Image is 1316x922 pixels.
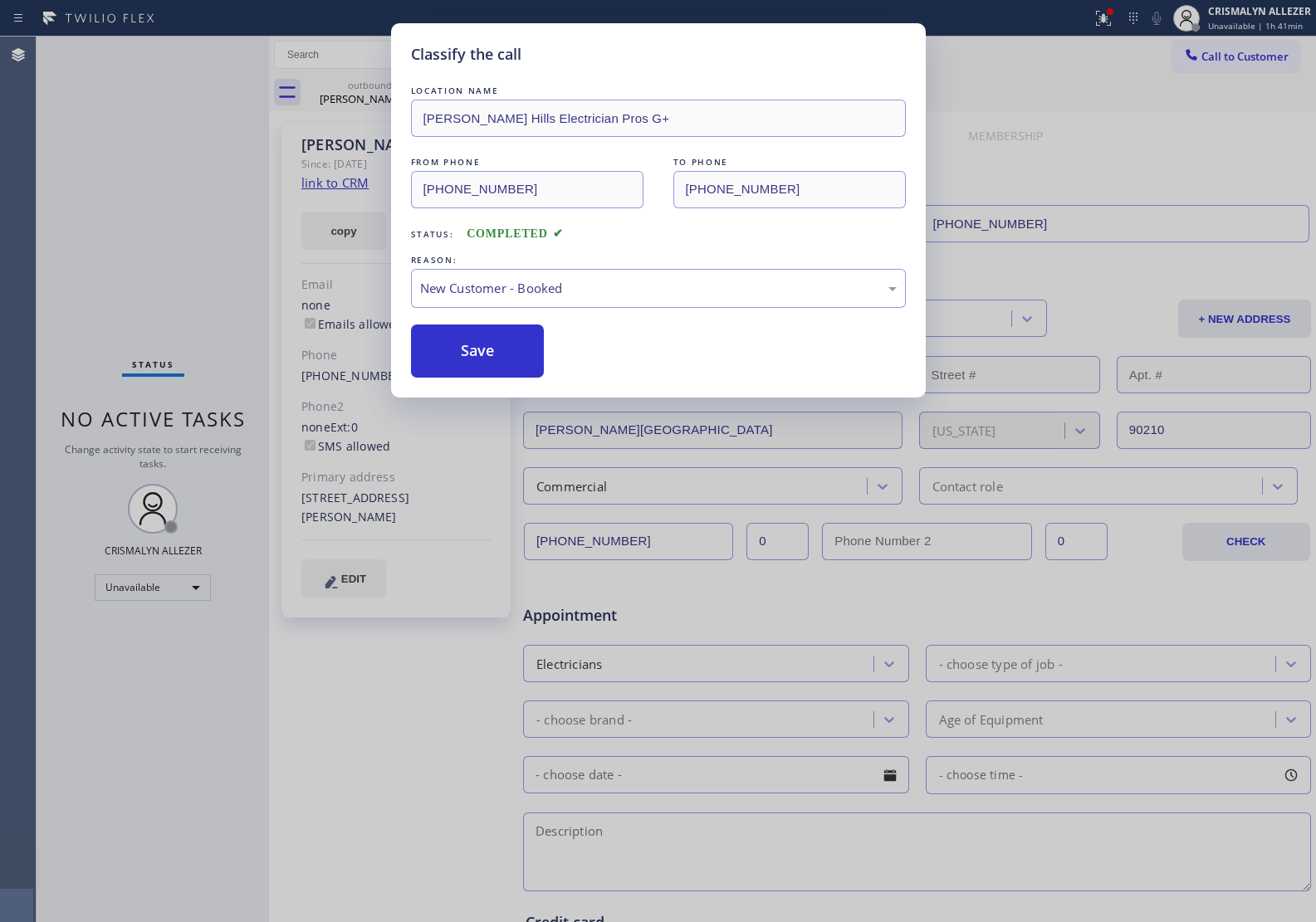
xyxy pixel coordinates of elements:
input: To phone [673,171,906,208]
div: New Customer - Booked [420,279,897,298]
div: LOCATION NAME [411,82,906,100]
div: FROM PHONE [411,154,643,171]
input: From phone [411,171,643,208]
h5: Classify the call [411,43,521,66]
span: Status: [411,228,454,240]
div: TO PHONE [673,154,906,171]
button: Save [411,324,545,378]
span: COMPLETED [467,227,563,240]
div: REASON: [411,251,906,269]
